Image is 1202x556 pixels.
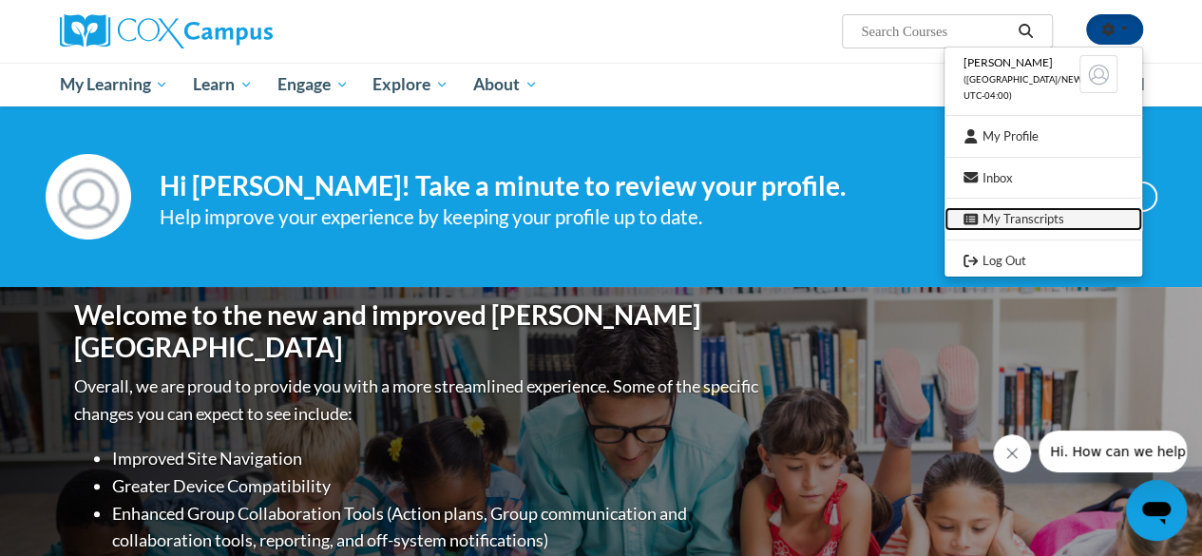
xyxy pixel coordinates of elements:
[859,20,1011,43] input: Search Courses
[160,170,1011,202] h4: Hi [PERSON_NAME]! Take a minute to review your profile.
[1086,14,1143,45] button: Account Settings
[59,73,168,96] span: My Learning
[160,201,1011,233] div: Help improve your experience by keeping your profile up to date.
[360,63,461,106] a: Explore
[1126,480,1187,541] iframe: Button to launch messaging window
[944,166,1142,190] a: Inbox
[964,74,1112,101] span: ([GEOGRAPHIC_DATA]/New_York UTC-04:00)
[60,14,273,48] img: Cox Campus
[265,63,361,106] a: Engage
[112,500,763,555] li: Enhanced Group Collaboration Tools (Action plans, Group communication and collaboration tools, re...
[944,125,1142,148] a: My Profile
[112,445,763,472] li: Improved Site Navigation
[193,73,253,96] span: Learn
[74,373,763,428] p: Overall, we are proud to provide you with a more streamlined experience. Some of the specific cha...
[1079,55,1117,93] img: Learner Profile Avatar
[48,63,181,106] a: My Learning
[993,434,1031,472] iframe: Close message
[944,249,1142,273] a: Logout
[181,63,265,106] a: Learn
[1039,431,1187,472] iframe: Message from company
[112,472,763,500] li: Greater Device Compatibility
[11,13,154,29] span: Hi. How can we help?
[46,63,1157,106] div: Main menu
[74,299,763,363] h1: Welcome to the new and improved [PERSON_NAME][GEOGRAPHIC_DATA]
[1011,20,1040,43] button: Search
[277,73,349,96] span: Engage
[46,154,131,240] img: Profile Image
[372,73,448,96] span: Explore
[944,207,1142,231] a: My Transcripts
[964,55,1053,69] span: [PERSON_NAME]
[60,14,402,48] a: Cox Campus
[473,73,538,96] span: About
[461,63,550,106] a: About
